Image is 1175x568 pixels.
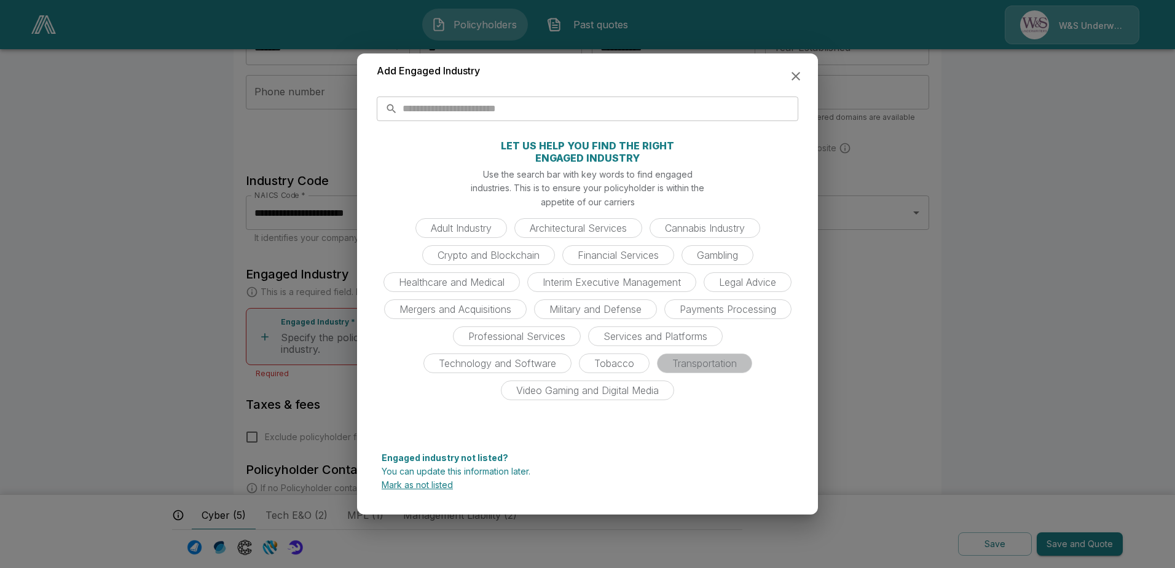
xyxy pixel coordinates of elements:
[657,353,752,373] div: Transportation
[384,299,527,319] div: Mergers and Acquisitions
[415,218,507,238] div: Adult Industry
[534,299,657,319] div: Military and Defense
[664,299,792,319] div: Payments Processing
[579,353,650,373] div: Tobacco
[527,272,696,292] div: Interim Executive Management
[423,222,499,234] span: Adult Industry
[392,303,519,315] span: Mergers and Acquisitions
[382,467,793,476] p: You can update this information later.
[535,276,688,288] span: Interim Executive Management
[535,153,640,163] p: ENGAGED INDUSTRY
[382,481,793,489] p: Mark as not listed
[690,249,745,261] span: Gambling
[431,357,564,369] span: Technology and Software
[665,357,744,369] span: Transportation
[514,218,642,238] div: Architectural Services
[453,326,581,346] div: Professional Services
[422,245,555,265] div: Crypto and Blockchain
[522,222,634,234] span: Architectural Services
[682,245,753,265] div: Gambling
[501,381,674,400] div: Video Gaming and Digital Media
[542,303,649,315] span: Military and Defense
[704,272,792,292] div: Legal Advice
[430,249,547,261] span: Crypto and Blockchain
[423,353,572,373] div: Technology and Software
[501,141,674,151] p: LET US HELP YOU FIND THE RIGHT
[383,272,520,292] div: Healthcare and Medical
[377,63,480,79] h6: Add Engaged Industry
[382,454,793,462] p: Engaged industry not listed?
[672,303,784,315] span: Payments Processing
[562,245,674,265] div: Financial Services
[391,276,512,288] span: Healthcare and Medical
[712,276,784,288] span: Legal Advice
[509,384,666,396] span: Video Gaming and Digital Media
[541,195,635,208] p: appetite of our carriers
[461,330,573,342] span: Professional Services
[596,330,715,342] span: Services and Platforms
[483,168,693,181] p: Use the search bar with key words to find engaged
[587,357,642,369] span: Tobacco
[570,249,666,261] span: Financial Services
[658,222,752,234] span: Cannabis Industry
[471,181,704,194] p: industries. This is to ensure your policyholder is within the
[588,326,723,346] div: Services and Platforms
[650,218,760,238] div: Cannabis Industry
